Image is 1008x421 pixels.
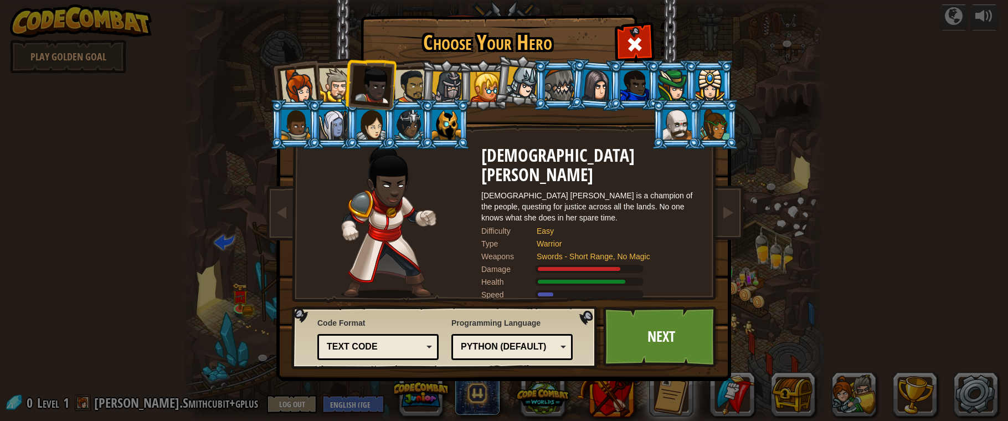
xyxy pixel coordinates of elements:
div: Deals 120% of listed Warrior weapon damage. [481,264,703,275]
div: Difficulty [481,225,537,237]
li: Sir Tharin Thunderfist [307,58,357,109]
li: Okar Stompfoot [651,99,701,150]
li: Usara Master Wizard [383,99,433,150]
li: Ritic the Cold [420,99,470,150]
img: language-selector-background.png [291,306,600,369]
li: Miss Hushbaum [458,60,508,110]
li: Naria of the Leaf [646,60,696,110]
li: Arryn Stonewall [270,99,320,150]
h2: [DEMOGRAPHIC_DATA] [PERSON_NAME] [481,146,703,184]
li: Nalfar Cryptor [307,99,357,150]
div: Speed [481,289,537,300]
div: Weapons [481,251,537,262]
div: Warrior [537,238,692,249]
h1: Choose Your Hero [363,31,612,54]
li: Zana Woodheart [689,99,739,150]
div: [DEMOGRAPHIC_DATA] [PERSON_NAME] is a champion of the people, questing for justice across all the... [481,190,703,223]
li: Hattori Hanzō [493,53,548,109]
li: Amara Arrowhead [419,59,472,112]
div: Moves at 6 meters per second. [481,289,703,300]
li: Gordon the Stalwart [609,60,659,110]
li: Omarn Brewstone [569,58,623,112]
span: Programming Language [451,317,573,328]
div: Easy [537,225,692,237]
a: Next [603,306,719,367]
li: Pender Spellbane [684,60,734,110]
img: champion-pose.png [341,146,436,299]
li: Illia Shieldsmith [345,99,395,150]
span: Code Format [317,317,439,328]
li: Captain Anya Weston [268,58,322,112]
div: Type [481,238,537,249]
li: Senick Steelclaw [533,60,583,110]
li: Alejandro the Duelist [382,59,433,111]
div: Swords - Short Range, No Magic [537,251,692,262]
div: Gains 140% of listed Warrior armor health. [481,276,703,287]
div: Text code [327,341,423,353]
div: Python (Default) [461,341,557,353]
div: Health [481,276,537,287]
div: Damage [481,264,537,275]
li: Lady Ida Justheart [343,56,397,110]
